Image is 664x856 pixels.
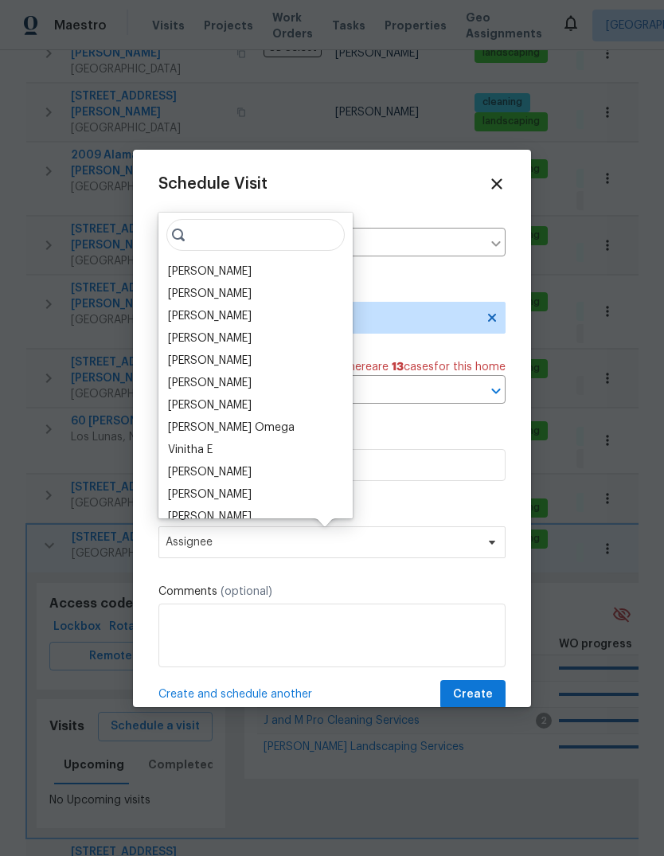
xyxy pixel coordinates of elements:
div: [PERSON_NAME] [168,487,252,502]
label: Home [158,212,506,228]
span: Assignee [166,536,478,549]
label: Comments [158,584,506,600]
div: Vinitha E [168,442,213,458]
span: Close [488,175,506,193]
div: [PERSON_NAME] [168,375,252,391]
span: There are case s for this home [342,359,506,375]
div: [PERSON_NAME] [168,308,252,324]
div: [PERSON_NAME] [168,509,252,525]
div: [PERSON_NAME] [168,464,252,480]
div: [PERSON_NAME] [168,397,252,413]
div: [PERSON_NAME] [168,286,252,302]
span: Create and schedule another [158,686,312,702]
span: Schedule Visit [158,176,268,192]
button: Create [440,680,506,709]
span: 13 [392,362,404,373]
div: [PERSON_NAME] Omega [168,420,295,436]
span: Create [453,685,493,705]
span: (optional) [221,586,272,597]
div: [PERSON_NAME] [168,353,252,369]
div: [PERSON_NAME] [168,264,252,279]
div: [PERSON_NAME] [168,330,252,346]
button: Open [485,380,507,402]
